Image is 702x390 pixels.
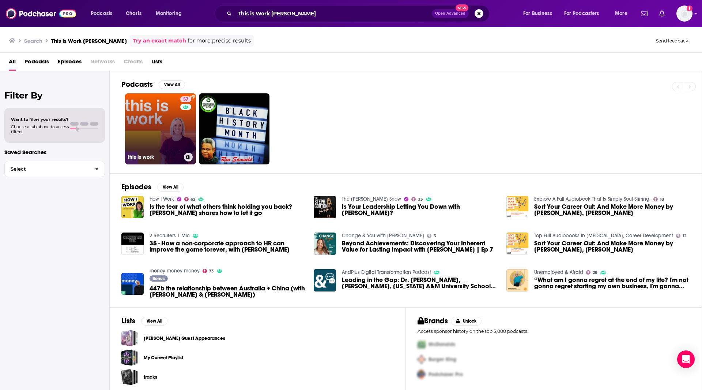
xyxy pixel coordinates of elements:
button: View All [141,317,167,326]
a: Is the fear of what others think holding you back? Shelley Johnson shares how to let it go [121,196,144,218]
a: Top Full Audiobooks in Self-Improvement, Career Development [534,233,673,239]
span: 12 [683,234,686,238]
span: Credits [124,56,143,71]
a: All [9,56,16,71]
a: 3 [427,234,436,238]
span: Beyond Achievements: Discovering Your Inherent Value for Lasting Impact with [PERSON_NAME] | Ep 7 [342,240,498,253]
img: 35 - How a non-corporate approach to HR can improve the game forever, with Shelley Johnson [121,233,144,255]
a: Episodes [58,56,82,71]
a: How I Work [150,196,174,202]
a: My Current Playlist [121,349,138,366]
a: Change & You with Catherine Alonzo [342,233,424,239]
span: for more precise results [188,37,251,45]
span: Charts [126,8,141,19]
a: [PERSON_NAME] Guest Appearances [144,334,225,342]
span: Open Advanced [435,12,465,15]
a: Is the fear of what others think holding you back? Shelley Johnson shares how to let it go [150,204,305,216]
img: Podchaser - Follow, Share and Rate Podcasts [6,7,76,21]
h2: Filter By [4,90,105,101]
img: “What am I gonna regret at the end of my life? I'm not gonna regret starting my own business, I'm... [506,269,529,291]
span: Sort Your Career Out: And Make More Money by [PERSON_NAME], [PERSON_NAME] [534,204,690,216]
div: Open Intercom Messenger [677,350,695,368]
span: Burger King [429,356,456,363]
a: Johnson's Guest Appearances [121,330,138,346]
span: Podchaser Pro [429,371,463,378]
div: Search podcasts, credits, & more... [222,5,497,22]
a: PodcastsView All [121,80,185,89]
a: My Current Playlist [144,354,183,362]
a: 57this is work [125,93,196,164]
a: Beyond Achievements: Discovering Your Inherent Value for Lasting Impact with Shelley P. Johnson |... [314,233,336,255]
a: “What am I gonna regret at the end of my life? I'm not gonna regret starting my own business, I'm... [534,277,690,289]
svg: Add a profile image [687,5,692,11]
span: For Business [523,8,552,19]
input: Search podcasts, credits, & more... [235,8,432,19]
img: Is Your Leadership Letting You Down with Shelley Johnson? [314,196,336,218]
button: open menu [151,8,191,19]
button: Show profile menu [676,5,692,22]
h2: Brands [418,316,448,326]
span: Networks [90,56,115,71]
span: More [615,8,627,19]
a: 35 - How a non-corporate approach to HR can improve the game forever, with Shelley Johnson [150,240,305,253]
button: open menu [559,8,610,19]
button: Unlock [451,317,482,326]
span: Sort Your Career Out: And Make More Money by [PERSON_NAME], [PERSON_NAME] [534,240,690,253]
a: tracks [121,369,138,385]
a: AndPlus Digital Transformation Podcast [342,269,431,275]
img: Second Pro Logo [415,352,429,367]
a: Sort Your Career Out: And Make More Money by Glen James, Shelley Johnson [534,240,690,253]
img: 447b the relationship between Australia + China (with Matt Bevan & Shelley Johnson) [121,273,144,295]
a: Sort Your Career Out: And Make More Money by Glen James, Shelley Johnson [534,204,690,216]
a: 29 [586,270,597,275]
span: 18 [660,198,664,201]
a: Beyond Achievements: Discovering Your Inherent Value for Lasting Impact with Shelley P. Johnson |... [342,240,498,253]
a: 33 [411,197,423,201]
span: Podcasts [24,56,49,71]
span: For Podcasters [564,8,599,19]
a: 12 [676,234,686,238]
a: money money money [150,268,200,274]
a: Try an exact match [133,37,186,45]
span: 33 [418,198,423,201]
a: 18 [653,197,664,201]
a: EpisodesView All [121,182,184,192]
a: Lists [151,56,162,71]
span: Logged in as AtriaBooks [676,5,692,22]
a: Show notifications dropdown [638,7,650,20]
a: Charts [121,8,146,19]
span: 29 [593,271,597,274]
button: open menu [86,8,122,19]
a: Leading in the Gap: Dr. Shelley Johnson, Dean, Florida A&M University School of Nursing [342,277,498,289]
span: Bonus [152,276,165,281]
span: Is Your Leadership Letting You Down with [PERSON_NAME]? [342,204,498,216]
span: 57 [183,96,188,103]
a: Is Your Leadership Letting You Down with Shelley Johnson? [342,204,498,216]
img: Sort Your Career Out: And Make More Money by Glen James, Shelley Johnson [506,233,529,255]
img: Third Pro Logo [415,367,429,382]
span: 3 [434,234,436,238]
a: ListsView All [121,316,167,326]
span: 62 [190,198,195,201]
h2: Lists [121,316,135,326]
span: McDonalds [429,341,455,348]
span: New [456,4,469,11]
span: Leading in the Gap: Dr. [PERSON_NAME], [PERSON_NAME], [US_STATE] A&M University School of Nursing [342,277,498,289]
img: Sort Your Career Out: And Make More Money by Glen James, Shelley Johnson [506,196,529,218]
button: Select [4,161,105,177]
a: Leading in the Gap: Dr. Shelley Johnson, Dean, Florida A&M University School of Nursing [314,269,336,291]
p: Saved Searches [4,149,105,156]
h3: Search [24,37,42,44]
